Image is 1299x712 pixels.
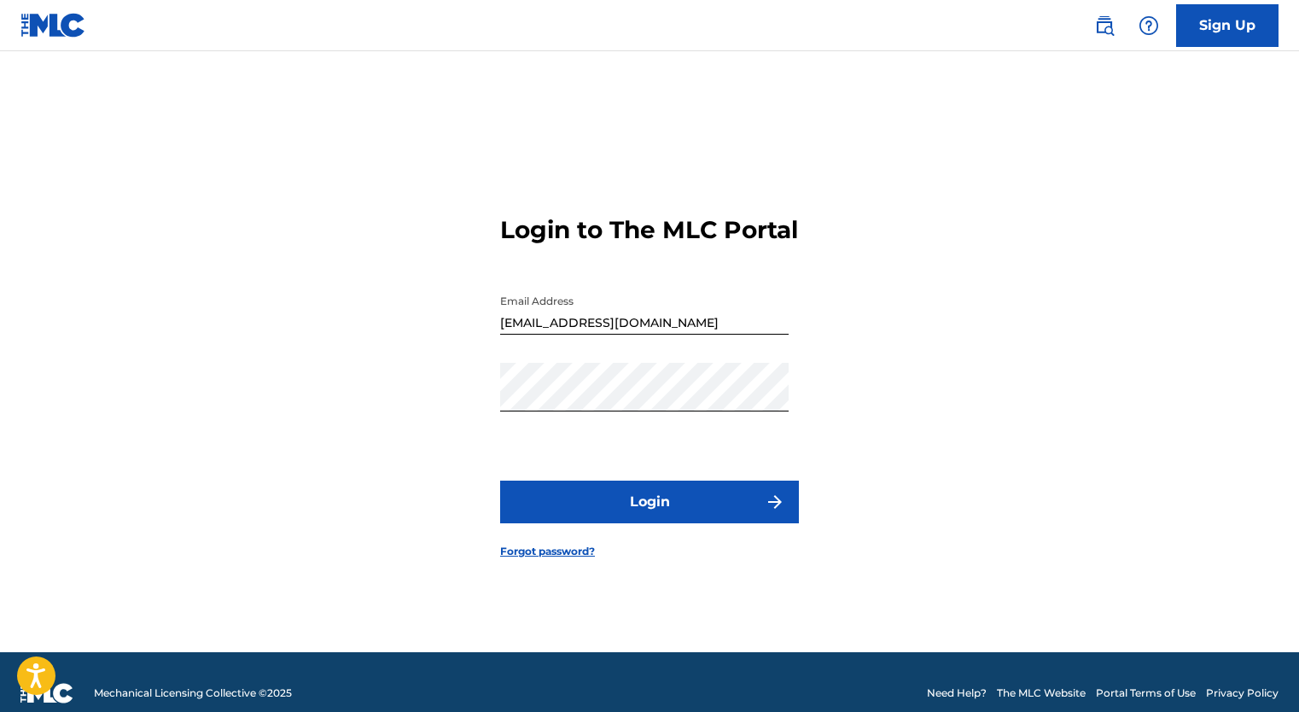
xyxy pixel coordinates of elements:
[1096,686,1196,701] a: Portal Terms of Use
[997,686,1086,701] a: The MLC Website
[765,492,785,512] img: f7272a7cc735f4ea7f67.svg
[1176,4,1279,47] a: Sign Up
[927,686,987,701] a: Need Help?
[94,686,292,701] span: Mechanical Licensing Collective © 2025
[1206,686,1279,701] a: Privacy Policy
[500,215,798,245] h3: Login to The MLC Portal
[500,544,595,559] a: Forgot password?
[1087,9,1121,43] a: Public Search
[1139,15,1159,36] img: help
[20,13,86,38] img: MLC Logo
[20,683,73,703] img: logo
[1094,15,1115,36] img: search
[500,481,799,523] button: Login
[1132,9,1166,43] div: Help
